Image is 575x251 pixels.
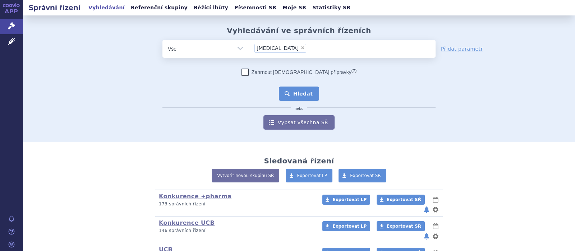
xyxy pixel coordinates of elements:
[441,45,483,52] a: Přidat parametr
[377,195,425,205] a: Exportovat SŘ
[332,197,367,202] span: Exportovat LP
[423,232,430,241] button: notifikace
[264,157,334,165] h2: Sledovaná řízení
[86,3,127,13] a: Vyhledávání
[387,197,421,202] span: Exportovat SŘ
[350,173,381,178] span: Exportovat SŘ
[227,26,371,35] h2: Vyhledávání ve správních řízeních
[159,201,313,207] p: 173 správních řízení
[291,107,307,111] i: nebo
[332,224,367,229] span: Exportovat LP
[241,69,356,76] label: Zahrnout [DEMOGRAPHIC_DATA] přípravky
[159,219,215,226] a: Konkurence UCB
[297,173,327,178] span: Exportovat LP
[279,87,319,101] button: Hledat
[280,3,308,13] a: Moje SŘ
[423,205,430,214] button: notifikace
[387,224,421,229] span: Exportovat SŘ
[192,3,230,13] a: Běžící lhůty
[322,221,370,231] a: Exportovat LP
[232,3,279,13] a: Písemnosti SŘ
[23,3,86,13] h2: Správní řízení
[310,3,353,13] a: Statistiky SŘ
[432,222,439,231] button: lhůty
[300,46,305,50] span: ×
[351,68,356,73] abbr: (?)
[159,228,313,234] p: 146 správních řízení
[286,169,333,182] a: Exportovat LP
[212,169,279,182] a: Vytvořit novou skupinu SŘ
[263,115,335,130] a: Vypsat všechna SŘ
[432,195,439,204] button: lhůty
[308,43,342,52] input: [MEDICAL_DATA]
[129,3,190,13] a: Referenční skupiny
[432,232,439,241] button: nastavení
[432,205,439,214] button: nastavení
[339,169,386,182] a: Exportovat SŘ
[377,221,425,231] a: Exportovat SŘ
[257,46,299,51] span: [MEDICAL_DATA]
[159,193,231,200] a: Konkurence +pharma
[322,195,370,205] a: Exportovat LP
